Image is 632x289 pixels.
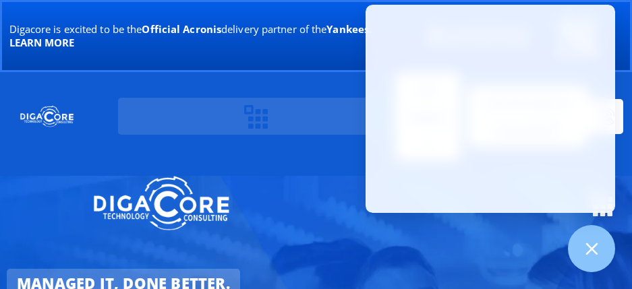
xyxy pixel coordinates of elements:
[20,105,74,128] img: DigaCore Technology Consulting
[93,174,229,233] img: DigaCore Technology Consulting
[9,22,386,49] p: Digacore is excited to be the delivery partner of the
[326,22,372,36] b: Yankees.
[142,22,221,36] b: Official Acronis
[239,98,275,135] div: Menu Toggle
[366,5,615,213] iframe: Chatgenie Messenger
[9,36,75,49] a: LEARN MORE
